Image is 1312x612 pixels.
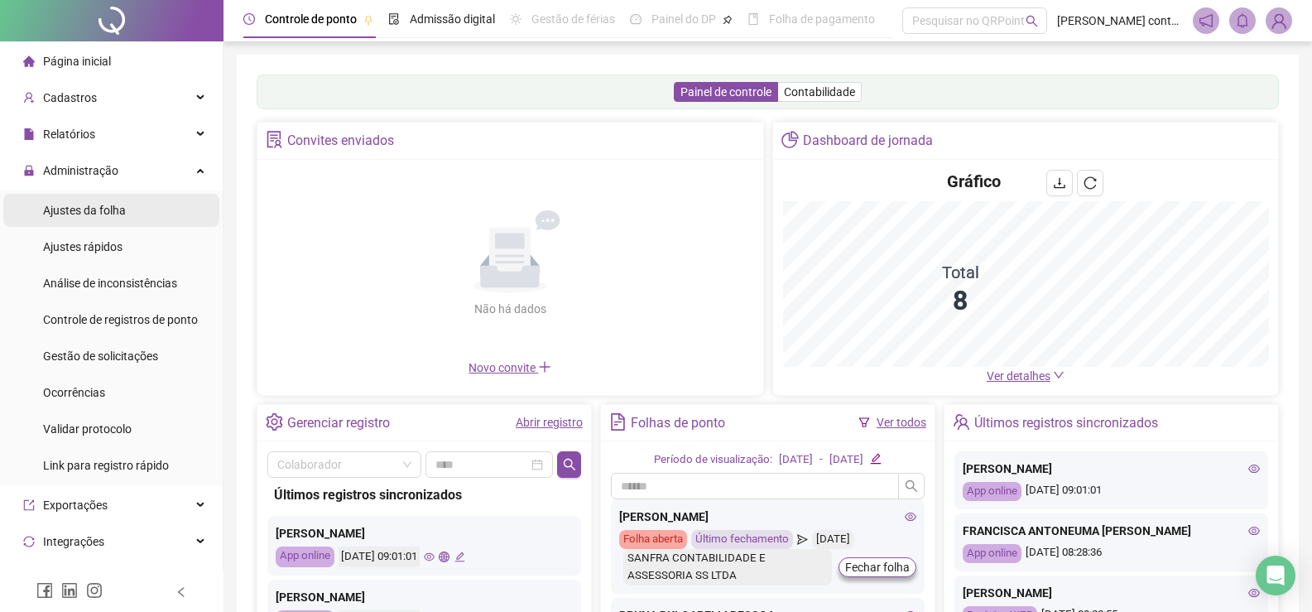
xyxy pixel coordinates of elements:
div: Período de visualização: [654,451,772,469]
span: filter [858,417,870,428]
span: file-done [388,13,400,25]
div: Últimos registros sincronizados [274,484,574,505]
span: Gestão de solicitações [43,349,158,363]
span: Página inicial [43,55,111,68]
div: Dashboard de jornada [803,127,933,155]
div: [DATE] [829,451,863,469]
span: Ajustes rápidos [43,240,123,253]
div: [DATE] 09:01:01 [339,547,420,567]
span: edit [454,552,465,562]
span: Validar protocolo [43,422,132,436]
div: FRANCISCA ANTONEUMA [PERSON_NAME] [963,522,1260,540]
span: Integrações [43,535,104,548]
a: Ver detalhes down [987,369,1064,383]
span: lock [23,165,35,176]
span: Painel do DP [651,12,716,26]
span: reload [1084,176,1097,190]
span: user-add [23,92,35,104]
span: global [439,552,449,562]
div: Último fechamento [691,530,793,549]
div: [DATE] [779,451,813,469]
span: eye [1248,525,1260,537]
span: clock-circle [243,13,255,25]
div: Não há dados [434,300,586,318]
span: Painel de controle [680,85,771,99]
span: Exportações [43,499,108,512]
span: download [1053,176,1066,190]
span: book [747,13,759,25]
span: Contabilidade [784,85,855,99]
div: Últimos registros sincronizados [974,409,1158,437]
span: down [1053,369,1064,381]
span: sync [23,536,35,547]
div: [PERSON_NAME] [619,508,916,526]
span: eye [905,511,916,523]
span: left [175,586,187,598]
span: setting [266,413,283,431]
div: App online [963,482,1021,501]
span: Ver detalhes [987,369,1050,383]
span: Administração [43,164,118,177]
span: Ajustes da folha [43,204,126,217]
div: [DATE] [812,530,854,549]
span: instagram [86,582,103,599]
div: App online [963,544,1021,563]
span: Ocorrências [43,386,105,399]
span: Admissão digital [410,12,495,26]
span: eye [1248,463,1260,475]
div: [PERSON_NAME] [963,584,1260,602]
span: Fechar folha [845,558,910,576]
span: pushpin [723,15,733,25]
span: Link para registro rápido [43,459,169,472]
span: solution [266,131,283,148]
span: linkedin [61,582,78,599]
span: Controle de ponto [265,12,357,26]
div: Gerenciar registro [287,409,390,437]
div: [DATE] 08:28:36 [963,544,1260,563]
span: file-text [609,413,627,431]
span: home [23,55,35,67]
div: Folha aberta [619,530,687,549]
span: eye [424,552,435,562]
span: export [23,499,35,511]
span: bell [1235,13,1250,28]
span: search [1026,15,1038,27]
span: Análise de inconsistências [43,277,177,290]
span: edit [870,453,881,464]
a: Abrir registro [516,416,583,429]
div: Open Intercom Messenger [1256,556,1295,595]
div: [DATE] 09:01:01 [963,482,1260,501]
div: [PERSON_NAME] [276,524,573,542]
span: pushpin [363,15,373,25]
img: 83788 [1266,8,1291,33]
span: facebook [36,582,53,599]
span: eye [1248,587,1260,599]
div: SANFRA CONTABILIDADE E ASSESSORIA SS LTDA [623,549,832,585]
span: Cadastros [43,91,97,104]
div: [PERSON_NAME] [963,460,1260,478]
div: App online [276,547,334,567]
div: Folhas de ponto [631,409,725,437]
span: search [563,458,576,471]
button: Fechar folha [839,557,916,577]
span: search [905,479,918,493]
span: file [23,128,35,140]
span: sun [510,13,521,25]
div: [PERSON_NAME] [276,588,573,606]
span: Novo convite [469,361,551,374]
span: Gestão de férias [531,12,615,26]
span: Controle de registros de ponto [43,313,198,326]
span: team [953,413,970,431]
span: plus [538,360,551,373]
span: dashboard [630,13,642,25]
h4: Gráfico [947,170,1001,193]
span: Acesso à API [43,571,110,585]
span: pie-chart [781,131,799,148]
span: Relatórios [43,128,95,141]
span: [PERSON_NAME] contabilidade [1057,12,1183,30]
a: Ver todos [877,416,926,429]
span: notification [1199,13,1213,28]
span: send [797,530,808,549]
div: Convites enviados [287,127,394,155]
span: Folha de pagamento [769,12,875,26]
